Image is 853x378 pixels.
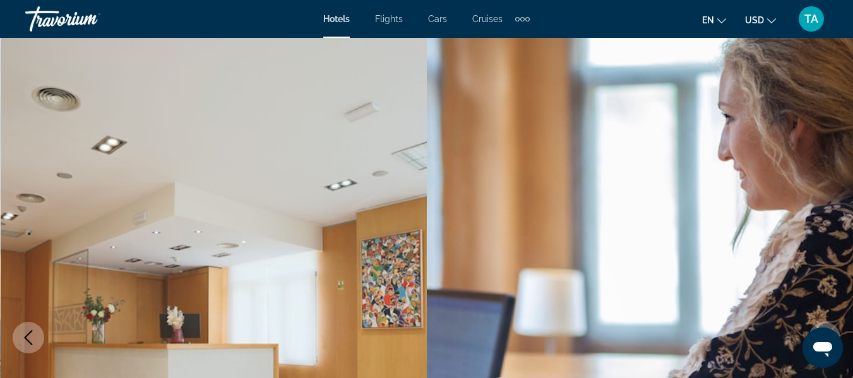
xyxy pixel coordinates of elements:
[802,328,843,368] iframe: Button to launch messaging window
[809,322,840,353] button: Next image
[13,322,44,353] button: Previous image
[702,15,714,25] span: en
[375,14,403,24] a: Flights
[795,6,828,32] button: User Menu
[804,13,818,25] span: TA
[515,9,530,29] button: Extra navigation items
[472,14,503,24] a: Cruises
[323,14,350,24] a: Hotels
[25,3,152,35] a: Travorium
[745,11,776,29] button: Change currency
[428,14,447,24] a: Cars
[702,11,726,29] button: Change language
[745,15,764,25] span: USD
